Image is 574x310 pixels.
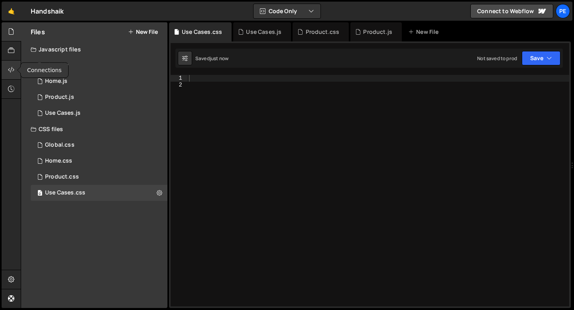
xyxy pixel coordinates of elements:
[21,121,167,137] div: CSS files
[45,157,72,165] div: Home.css
[31,105,167,121] div: 16572/45332.js
[182,28,222,36] div: Use Cases.css
[171,75,187,82] div: 1
[31,185,167,201] div: 16572/45333.css
[2,2,21,21] a: 🤙
[31,27,45,36] h2: Files
[254,4,320,18] button: Code Only
[31,169,167,185] div: 16572/45330.css
[31,89,167,105] div: 16572/45211.js
[210,55,228,62] div: just now
[45,62,69,69] div: global.js
[171,82,187,88] div: 2
[31,153,167,169] div: 16572/45056.css
[31,73,167,89] div: 16572/45051.js
[522,51,560,65] button: Save
[408,28,442,36] div: New File
[246,28,281,36] div: Use Cases.js
[195,55,228,62] div: Saved
[45,189,85,196] div: Use Cases.css
[45,94,74,101] div: Product.js
[45,173,79,181] div: Product.css
[470,4,553,18] a: Connect to Webflow
[363,28,392,36] div: Product.js
[556,4,570,18] a: Pe
[45,110,81,117] div: Use Cases.js
[128,29,158,35] button: New File
[306,28,340,36] div: Product.css
[37,190,42,197] span: 0
[31,57,167,73] div: 16572/45061.js
[21,41,167,57] div: Javascript files
[45,78,67,85] div: Home.js
[45,141,75,149] div: Global.css
[477,55,517,62] div: Not saved to prod
[31,137,167,153] div: 16572/45138.css
[31,6,64,16] div: Handshaik
[21,63,68,78] div: Connections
